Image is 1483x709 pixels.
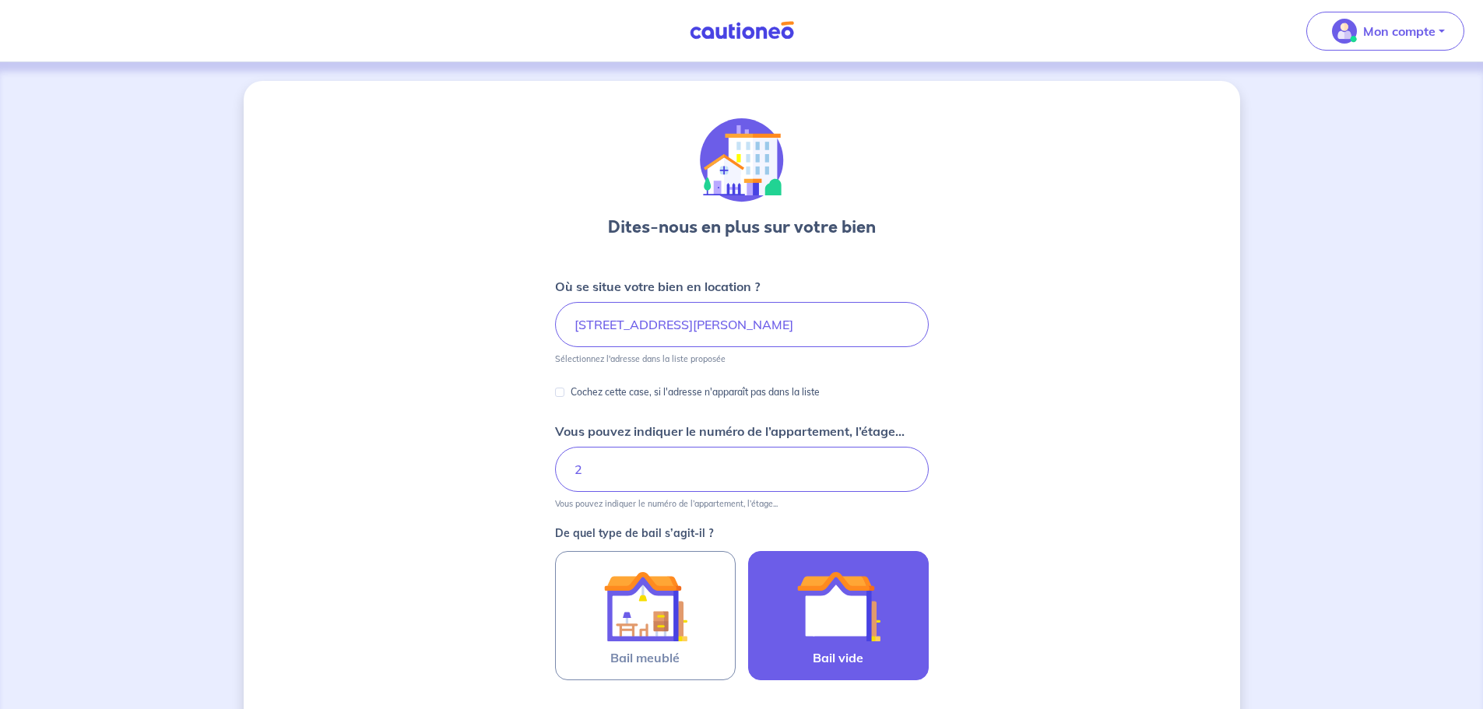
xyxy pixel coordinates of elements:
[555,422,905,440] p: Vous pouvez indiquer le numéro de l’appartement, l’étage...
[555,498,778,509] p: Vous pouvez indiquer le numéro de l’appartement, l’étage...
[555,528,929,539] p: De quel type de bail s’agit-il ?
[813,648,863,667] span: Bail vide
[1332,19,1357,44] img: illu_account_valid_menu.svg
[610,648,680,667] span: Bail meublé
[700,118,784,202] img: illu_houses.svg
[796,564,880,648] img: illu_empty_lease.svg
[608,215,876,240] h3: Dites-nous en plus sur votre bien
[555,302,929,347] input: 2 rue de paris, 59000 lille
[555,447,929,492] input: Appartement 2
[684,21,800,40] img: Cautioneo
[603,564,687,648] img: illu_furnished_lease.svg
[1363,22,1436,40] p: Mon compte
[555,277,760,296] p: Où se situe votre bien en location ?
[555,353,726,364] p: Sélectionnez l'adresse dans la liste proposée
[1306,12,1464,51] button: illu_account_valid_menu.svgMon compte
[571,383,820,402] p: Cochez cette case, si l'adresse n'apparaît pas dans la liste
